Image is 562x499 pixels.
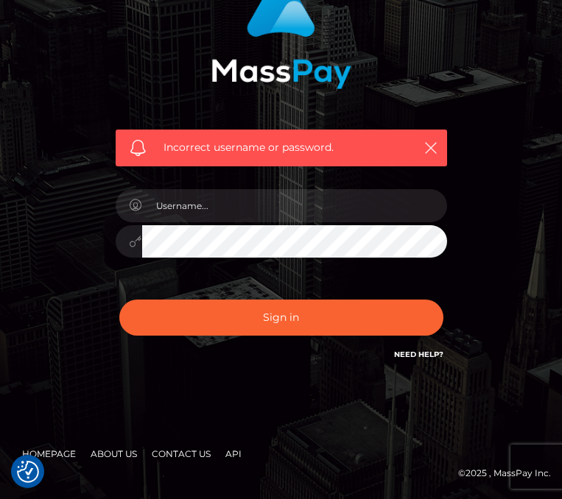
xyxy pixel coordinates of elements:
[119,300,443,336] button: Sign in
[394,350,443,359] a: Need Help?
[17,461,39,483] img: Revisit consent button
[146,442,217,465] a: Contact Us
[142,189,447,222] input: Username...
[85,442,143,465] a: About Us
[16,442,82,465] a: Homepage
[17,461,39,483] button: Consent Preferences
[11,465,551,481] div: © 2025 , MassPay Inc.
[164,140,403,155] span: Incorrect username or password.
[219,442,247,465] a: API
